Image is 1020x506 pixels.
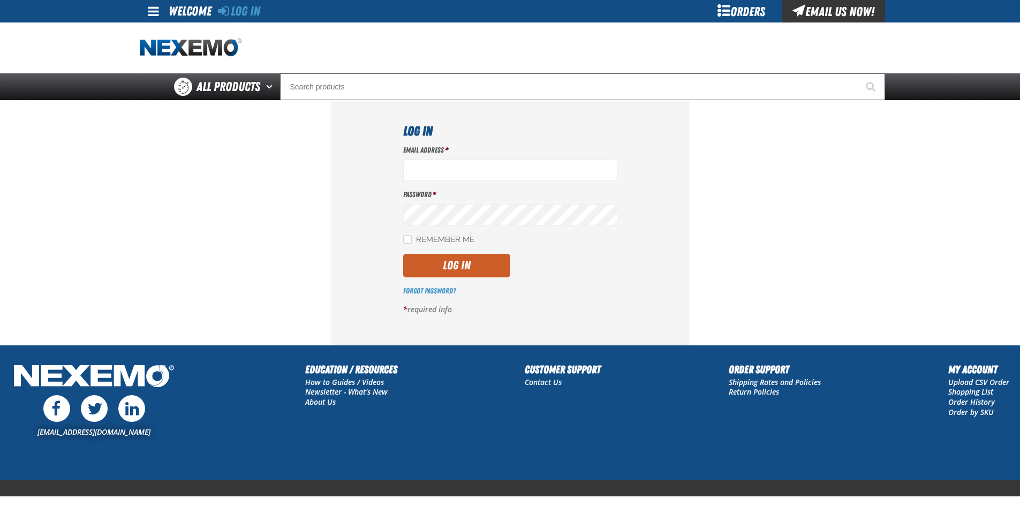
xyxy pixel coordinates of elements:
[218,4,260,19] a: Log In
[403,235,474,245] label: Remember Me
[140,39,241,57] img: Nexemo logo
[948,387,993,397] a: Shopping List
[525,377,562,387] a: Contact Us
[729,377,821,387] a: Shipping Rates and Policies
[305,377,384,387] a: How to Guides / Videos
[403,145,617,155] label: Email Address
[948,407,994,417] a: Order by SKU
[403,190,617,200] label: Password
[948,377,1009,387] a: Upload CSV Order
[948,397,995,407] a: Order History
[525,361,601,377] h2: Customer Support
[140,39,241,57] a: Home
[729,361,821,377] h2: Order Support
[280,73,885,100] input: Search
[403,305,617,315] p: required info
[305,387,388,397] a: Newsletter - What's New
[403,235,412,244] input: Remember Me
[858,73,885,100] button: Start Searching
[37,427,150,437] a: [EMAIL_ADDRESS][DOMAIN_NAME]
[948,361,1009,377] h2: My Account
[403,254,510,277] button: Log In
[729,387,779,397] a: Return Policies
[403,122,617,141] h1: Log In
[305,397,336,407] a: About Us
[403,286,456,295] a: Forgot Password?
[11,361,177,393] img: Nexemo Logo
[197,77,260,96] span: All Products
[305,361,397,377] h2: Education / Resources
[262,73,280,100] button: Open All Products pages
